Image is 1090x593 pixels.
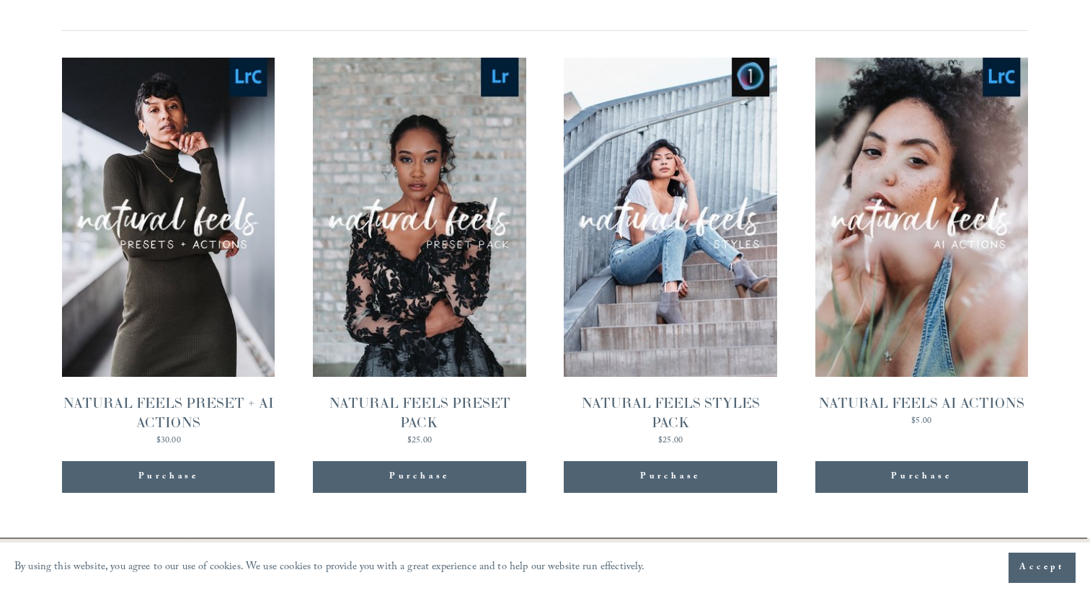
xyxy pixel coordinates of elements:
[138,470,199,484] div: Purchase
[14,558,645,579] p: By using this website, you agree to our use of cookies. We use cookies to provide you with a grea...
[389,470,450,484] div: Purchase
[564,461,776,493] div: Purchase
[313,393,526,432] div: NATURAL FEELS PRESET PACK
[62,58,275,445] a: NATURAL FEELS PRESET + AI ACTIONS
[815,58,1028,445] a: NATURAL FEELS AI ACTIONS
[62,393,275,432] div: NATURAL FEELS PRESET + AI ACTIONS
[891,470,952,484] div: Purchase
[62,437,275,445] div: $30.00
[1009,553,1076,583] button: Accept
[313,461,526,493] div: Purchase
[815,461,1028,493] div: Purchase
[1019,561,1065,575] span: Accept
[62,461,275,493] div: Purchase
[640,470,701,484] div: Purchase
[313,58,526,445] a: NATURAL FEELS PRESET PACK
[815,417,1028,426] div: $5.00
[815,393,1028,413] div: NATURAL FEELS AI ACTIONS
[564,437,776,445] div: $25.00
[564,58,776,445] a: NATURAL FEELS STYLES PACK
[313,437,526,445] div: $25.00
[564,393,776,432] div: NATURAL FEELS STYLES PACK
